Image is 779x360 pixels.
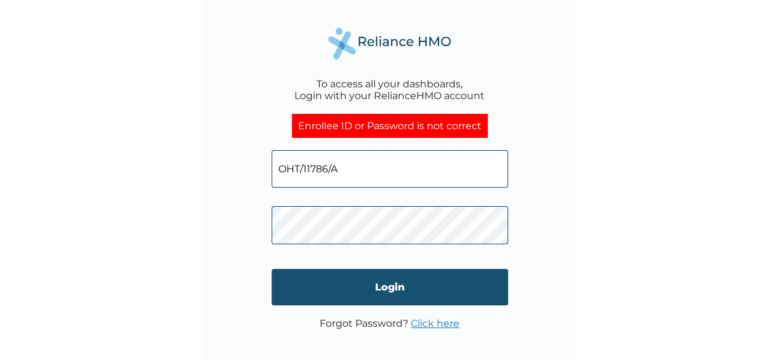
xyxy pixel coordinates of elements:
[294,78,485,102] div: To access all your dashboards, Login with your RelianceHMO account
[292,114,488,138] div: Enrollee ID or Password is not correct
[328,28,451,59] img: Reliance Health's Logo
[272,269,508,305] input: Login
[272,150,508,188] input: Email address or HMO ID
[411,318,459,329] a: Click here
[320,318,459,329] p: Forgot Password?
